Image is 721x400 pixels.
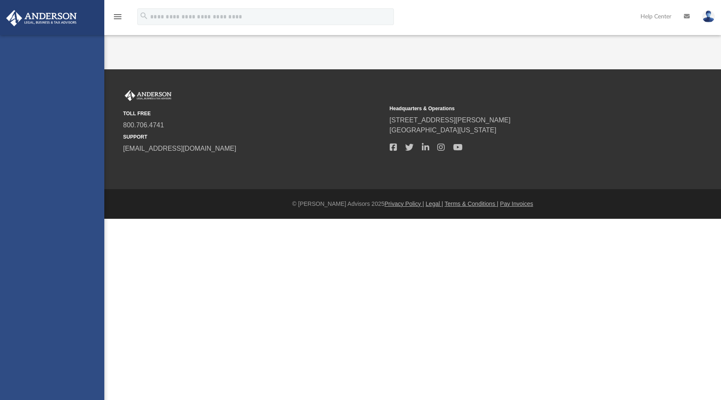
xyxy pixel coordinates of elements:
[390,116,511,124] a: [STREET_ADDRESS][PERSON_NAME]
[4,10,79,26] img: Anderson Advisors Platinum Portal
[385,200,424,207] a: Privacy Policy |
[113,16,123,22] a: menu
[123,122,164,129] a: 800.706.4741
[123,145,236,152] a: [EMAIL_ADDRESS][DOMAIN_NAME]
[390,105,650,112] small: Headquarters & Operations
[104,200,721,208] div: © [PERSON_NAME] Advisors 2025
[123,90,173,101] img: Anderson Advisors Platinum Portal
[113,12,123,22] i: menu
[702,10,715,23] img: User Pic
[500,200,533,207] a: Pay Invoices
[123,133,384,141] small: SUPPORT
[426,200,443,207] a: Legal |
[139,11,149,20] i: search
[445,200,499,207] a: Terms & Conditions |
[123,110,384,117] small: TOLL FREE
[390,127,497,134] a: [GEOGRAPHIC_DATA][US_STATE]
